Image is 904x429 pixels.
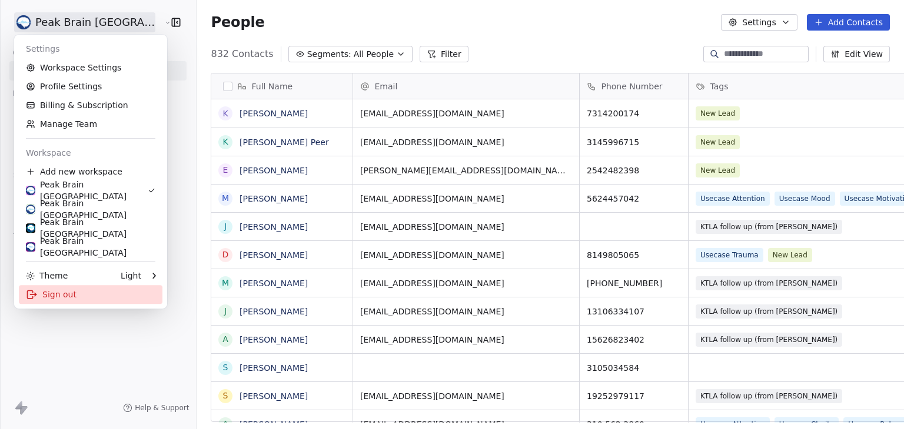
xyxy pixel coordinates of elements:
div: Add new workspace [19,162,162,181]
img: peakbrain_logo.jpg [26,205,35,214]
div: Workspace [19,143,162,162]
div: Peak Brain [GEOGRAPHIC_DATA] [26,216,155,240]
div: Peak Brain [GEOGRAPHIC_DATA] [26,197,155,221]
div: Settings [19,39,162,58]
a: Billing & Subscription [19,96,162,115]
div: Peak Brain [GEOGRAPHIC_DATA] [26,235,155,259]
img: Peak%20brain.png [26,223,35,233]
img: Peak%20Brain%20Logo.png [26,242,35,252]
img: Peak%20Brain%20Logo.png [26,186,35,195]
a: Workspace Settings [19,58,162,77]
a: Profile Settings [19,77,162,96]
div: Peak Brain [GEOGRAPHIC_DATA] [26,179,148,202]
div: Light [121,270,141,281]
a: Manage Team [19,115,162,133]
div: Theme [26,270,68,281]
div: Sign out [19,285,162,304]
